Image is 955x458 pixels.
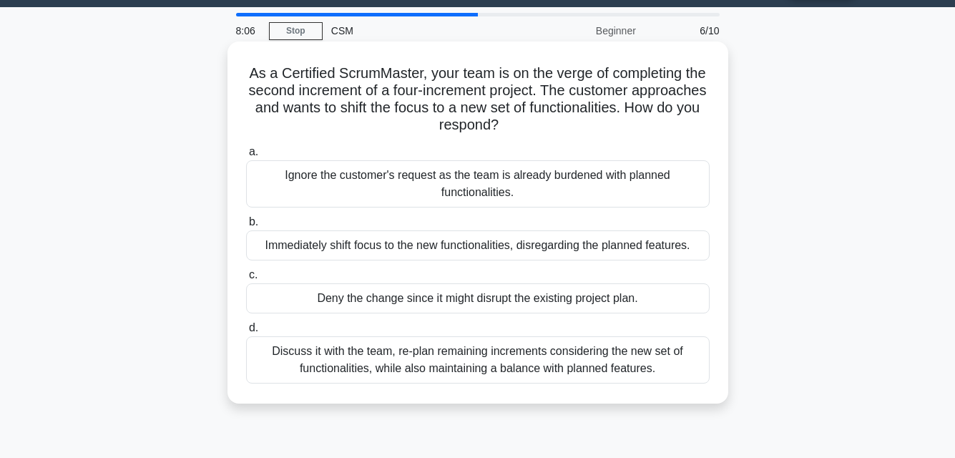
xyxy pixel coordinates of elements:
div: Discuss it with the team, re-plan remaining increments considering the new set of functionalities... [246,336,710,384]
span: b. [249,215,258,228]
h5: As a Certified ScrumMaster, your team is on the verge of completing the second increment of a fou... [245,64,711,135]
div: Immediately shift focus to the new functionalities, disregarding the planned features. [246,230,710,260]
span: c. [249,268,258,281]
span: a. [249,145,258,157]
div: Deny the change since it might disrupt the existing project plan. [246,283,710,313]
span: d. [249,321,258,333]
div: CSM [323,16,519,45]
div: Ignore the customer's request as the team is already burdened with planned functionalities. [246,160,710,208]
a: Stop [269,22,323,40]
div: 8:06 [227,16,269,45]
div: 6/10 [645,16,728,45]
div: Beginner [519,16,645,45]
